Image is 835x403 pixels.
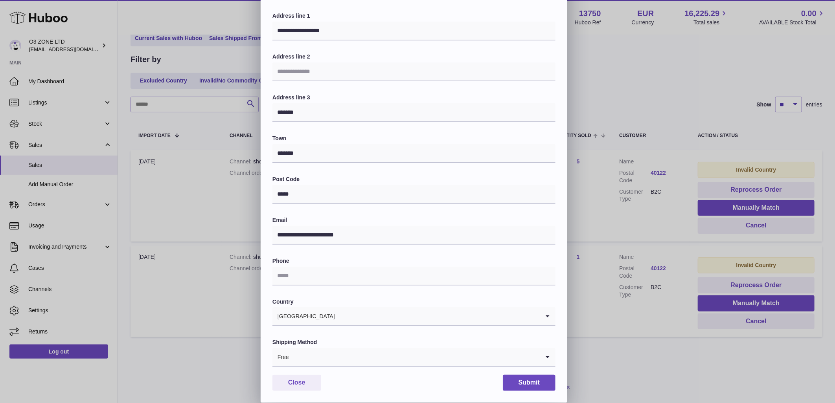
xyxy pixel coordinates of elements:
label: Email [272,216,555,224]
span: [GEOGRAPHIC_DATA] [272,307,335,325]
div: Search for option [272,307,555,326]
label: Town [272,135,555,142]
label: Phone [272,257,555,265]
button: Submit [503,375,555,391]
button: Close [272,375,321,391]
label: Shipping Method [272,339,555,346]
label: Address line 1 [272,12,555,20]
div: Search for option [272,348,555,367]
span: Free [272,348,289,366]
label: Country [272,298,555,306]
label: Address line 3 [272,94,555,101]
label: Address line 2 [272,53,555,60]
input: Search for option [289,348,540,366]
input: Search for option [335,307,540,325]
label: Post Code [272,176,555,183]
